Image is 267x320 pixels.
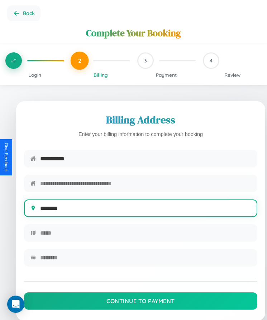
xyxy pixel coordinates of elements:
span: 4 [210,57,213,64]
h1: Complete Your Booking [86,27,181,39]
span: Billing [94,72,108,78]
button: Go back [7,5,40,21]
span: 2 [78,57,81,64]
button: Continue to Payment [24,292,257,310]
span: 3 [144,57,147,64]
p: Enter your billing information to complete your booking [24,130,257,139]
div: Open Intercom Messenger [7,296,24,313]
h2: Billing Address [24,113,257,127]
span: Login [28,72,41,78]
div: Give Feedback [4,143,9,172]
span: Payment [156,72,177,78]
span: Review [224,72,240,78]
